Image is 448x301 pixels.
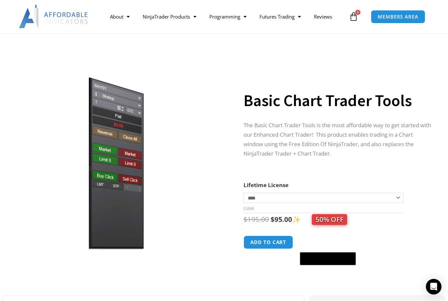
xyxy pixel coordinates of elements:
[244,236,293,249] button: Add to cart
[271,215,292,224] bdi: 95.00
[244,215,269,224] bdi: 195.00
[371,10,425,23] a: MEMBERS AREA
[299,235,357,250] iframe: Secure express checkout frame
[253,9,307,24] a: Futures Trading
[312,214,347,225] span: 50% OFF
[355,10,360,15] span: 0
[104,9,347,24] nav: Menu
[307,9,339,24] a: Reviews
[271,215,274,224] span: $
[244,206,254,211] a: Clear options
[11,74,221,254] img: BasicTools
[292,215,347,224] span: ✨
[19,5,89,28] img: LogoAI | Affordable Indicators – NinjaTrader
[426,279,441,294] div: Open Intercom Messenger
[244,89,432,112] h1: Basic Chart Trader Tools
[244,269,432,275] iframe: PayPal Message 1
[104,9,136,24] a: About
[244,181,288,189] label: Lifetime License
[136,9,203,24] a: NinjaTrader Products
[244,121,432,158] p: The Basic Chart Trader Tools is the most affordable way to get started with our Enhanced Chart Tr...
[300,252,356,265] button: Buy with GPay
[378,14,418,19] span: MEMBERS AREA
[339,7,368,26] a: 0
[203,9,253,24] a: Programming
[244,215,247,224] span: $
